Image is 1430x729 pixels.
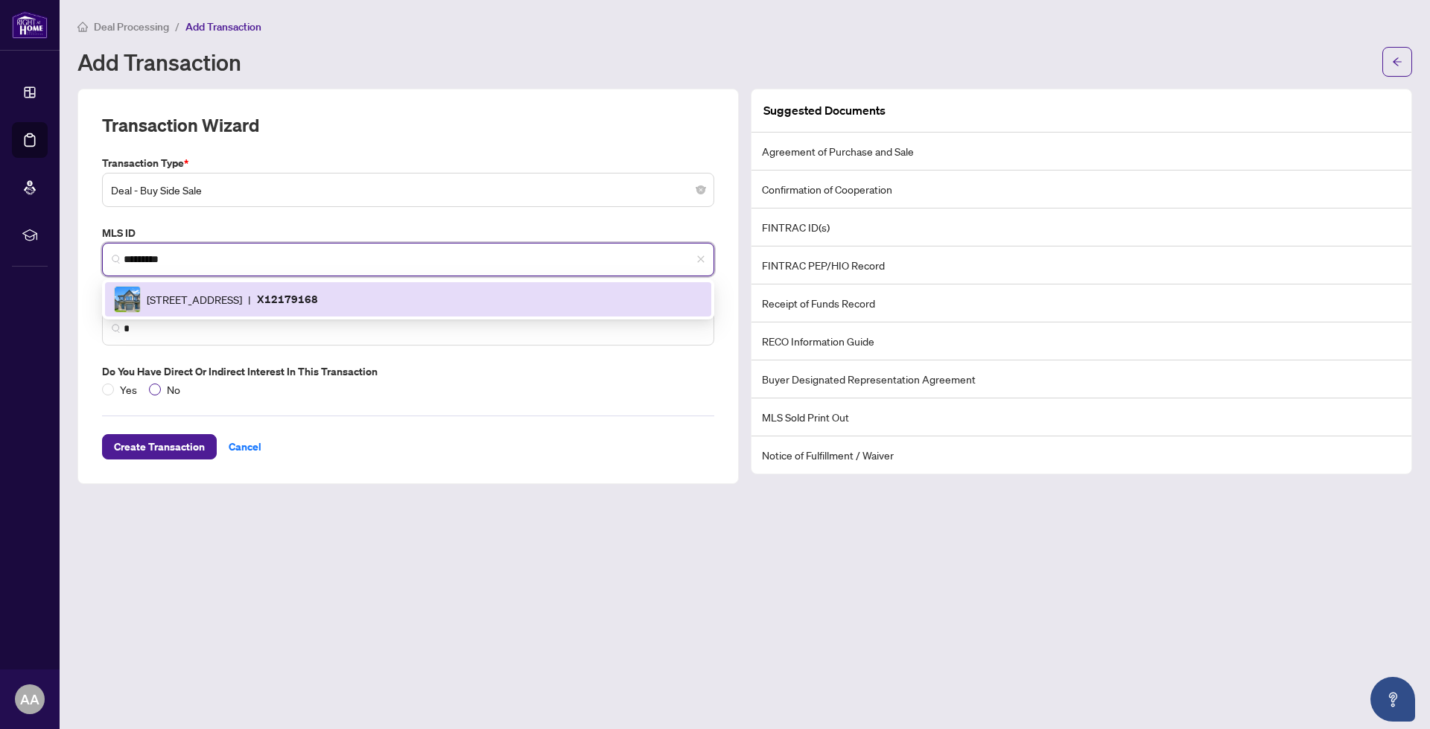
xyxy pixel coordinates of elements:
span: Yes [114,381,143,398]
p: X12179168 [257,290,318,308]
img: logo [12,11,48,39]
li: Notice of Fulfillment / Waiver [751,436,1411,474]
button: Open asap [1370,677,1415,722]
span: | [248,291,251,308]
li: MLS Sold Print Out [751,398,1411,436]
span: arrow-left [1392,57,1402,67]
h2: Transaction Wizard [102,113,259,137]
span: close-circle [696,185,705,194]
img: search_icon [112,255,121,264]
span: Create Transaction [114,435,205,459]
label: MLS ID [102,225,714,241]
li: Confirmation of Cooperation [751,171,1411,208]
li: FINTRAC PEP/HIO Record [751,246,1411,284]
li: Receipt of Funds Record [751,284,1411,322]
span: [STREET_ADDRESS] [147,291,242,308]
h1: Add Transaction [77,50,241,74]
li: / [175,18,179,35]
span: Add Transaction [185,20,261,34]
label: Do you have direct or indirect interest in this transaction [102,363,714,380]
span: Cancel [229,435,261,459]
span: AA [20,689,39,710]
button: Create Transaction [102,434,217,459]
li: Buyer Designated Representation Agreement [751,360,1411,398]
button: Cancel [217,434,273,459]
span: No [161,381,186,398]
span: home [77,22,88,32]
article: Suggested Documents [763,101,886,120]
li: FINTRAC ID(s) [751,208,1411,246]
li: Agreement of Purchase and Sale [751,133,1411,171]
li: RECO Information Guide [751,322,1411,360]
span: Deal Processing [94,20,169,34]
span: Deal - Buy Side Sale [111,176,705,204]
img: search_icon [112,324,121,333]
img: IMG-X12179168_1.jpg [115,287,140,312]
label: Transaction Type [102,155,714,171]
span: close [696,255,705,264]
